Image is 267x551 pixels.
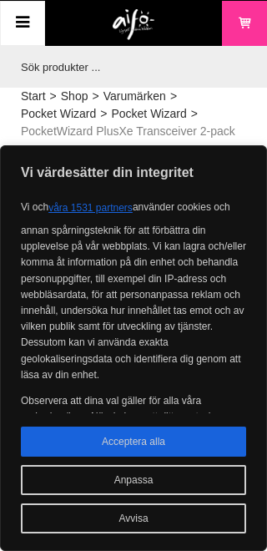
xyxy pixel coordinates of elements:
a: Shop [61,88,88,105]
input: Sök produkter ... [13,46,246,88]
img: logo.png [113,9,155,41]
p: Vi och använder cookies och annan spårningsteknik för att förbättra din upplevelse på vår webbpla... [21,193,246,383]
p: Observera att dina val gäller för alla våra underdomäner. När du har gett ditt samtycke kommer en... [21,393,246,505]
button: våra 1531 partners [48,193,133,223]
span: > [170,88,177,105]
a: Pocket Wizard [21,105,96,123]
p: Vi värdesätter din integritet [1,163,266,183]
a: Start [21,88,46,105]
span: > [191,105,198,123]
span: PocketWizard PlusXe Transceiver 2-pack [21,123,235,140]
span: > [92,88,98,105]
button: Avvisa [21,503,246,533]
span: > [50,88,57,105]
button: Anpassa [21,465,246,495]
button: Acceptera alla [21,427,246,457]
a: Pocket Wizard [111,105,186,123]
span: > [100,105,107,123]
a: Varumärken [103,88,166,105]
